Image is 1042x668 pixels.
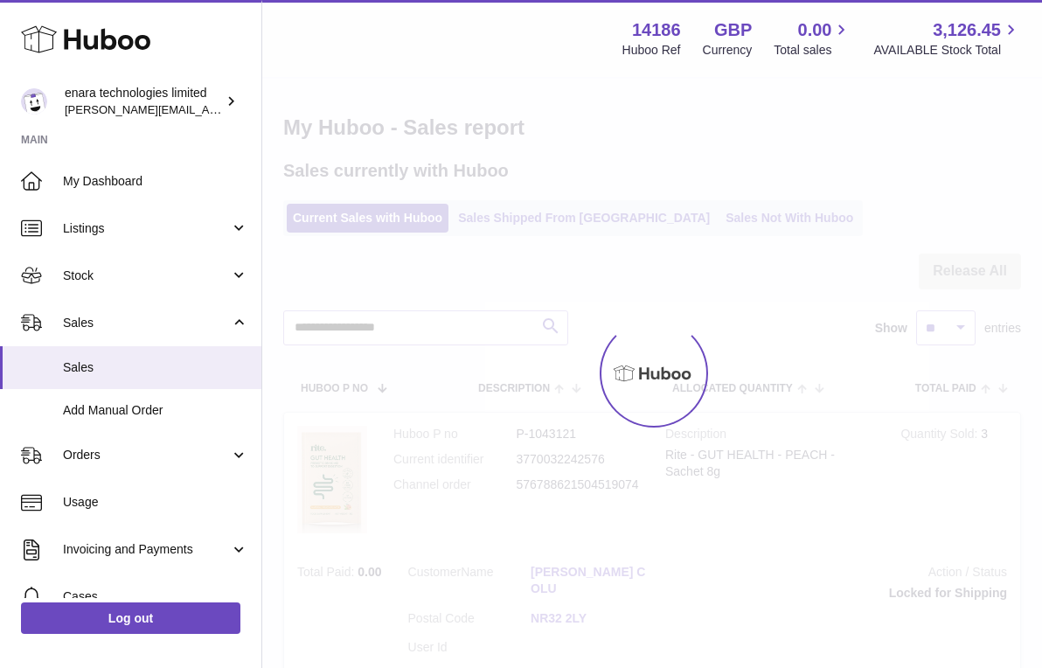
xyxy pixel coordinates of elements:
a: 0.00 Total sales [774,18,851,59]
span: Listings [63,220,230,237]
span: Sales [63,315,230,331]
strong: GBP [714,18,752,42]
span: Usage [63,494,248,511]
span: Sales [63,359,248,376]
span: 0.00 [798,18,832,42]
span: Add Manual Order [63,402,248,419]
div: Currency [703,42,753,59]
span: [PERSON_NAME][EMAIL_ADDRESS][DOMAIN_NAME] [65,102,351,116]
a: Log out [21,602,240,634]
span: 3,126.45 [933,18,1001,42]
a: 3,126.45 AVAILABLE Stock Total [873,18,1021,59]
span: Cases [63,588,248,605]
strong: 14186 [632,18,681,42]
span: Total sales [774,42,851,59]
span: Orders [63,447,230,463]
span: Invoicing and Payments [63,541,230,558]
div: enara technologies limited [65,85,222,118]
img: Dee@enara.co [21,88,47,115]
span: AVAILABLE Stock Total [873,42,1021,59]
div: Huboo Ref [622,42,681,59]
span: Stock [63,268,230,284]
span: My Dashboard [63,173,248,190]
